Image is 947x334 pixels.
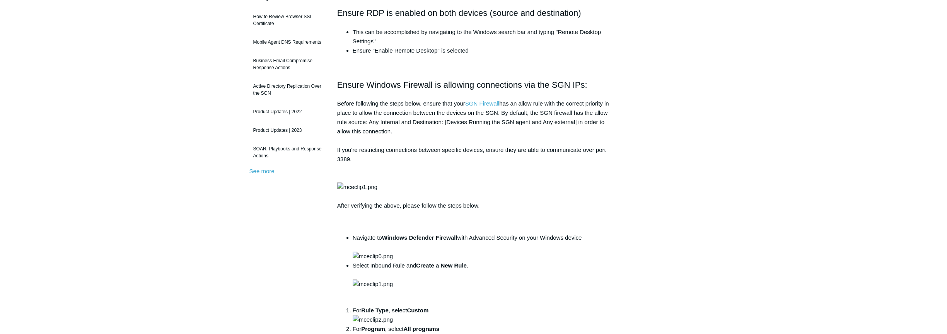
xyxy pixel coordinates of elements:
[353,306,610,324] li: For , select
[353,27,610,46] li: This can be accomplished by navigating to the Windows search bar and typing "Remote Desktop Setti...
[249,104,326,119] a: Product Updates | 2022
[353,315,393,324] img: mceclip2.png
[337,78,610,92] h2: Ensure Windows Firewall is allowing connections via the SGN IPs:
[407,307,428,314] strong: Custom
[416,262,467,269] strong: Create a New Rule
[353,252,393,261] img: mceclip0.png
[353,261,610,298] li: Select Inbound Rule and .
[337,99,610,210] p: Before following the steps below, ensure that your has an allow rule with the correct priority in...
[465,100,499,107] a: SGN Firewall
[403,325,439,332] strong: All programs
[353,46,610,55] li: Ensure "Enable Remote Desktop" is selected
[249,141,326,163] a: SOAR: Playbooks and Response Actions
[249,9,326,31] a: How to Review Browser SSL Certificate
[361,325,385,332] strong: Program
[249,123,326,138] a: Product Updates | 2023
[361,307,389,314] strong: Rule Type
[249,53,326,75] a: Business Email Compromise - Response Actions
[337,182,377,192] img: mceclip1.png
[249,35,326,49] a: Mobile Agent DNS Requirements
[249,168,275,174] a: See more
[353,324,610,334] li: For , select
[353,279,393,289] img: mceclip1.png
[249,79,326,101] a: Active Directory Replication Over the SGN
[353,233,610,261] li: Navigate to with Advanced Security on your Windows device
[337,6,610,20] h2: Ensure RDP is enabled on both devices (source and destination)
[382,234,457,241] strong: Windows Defender Firewall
